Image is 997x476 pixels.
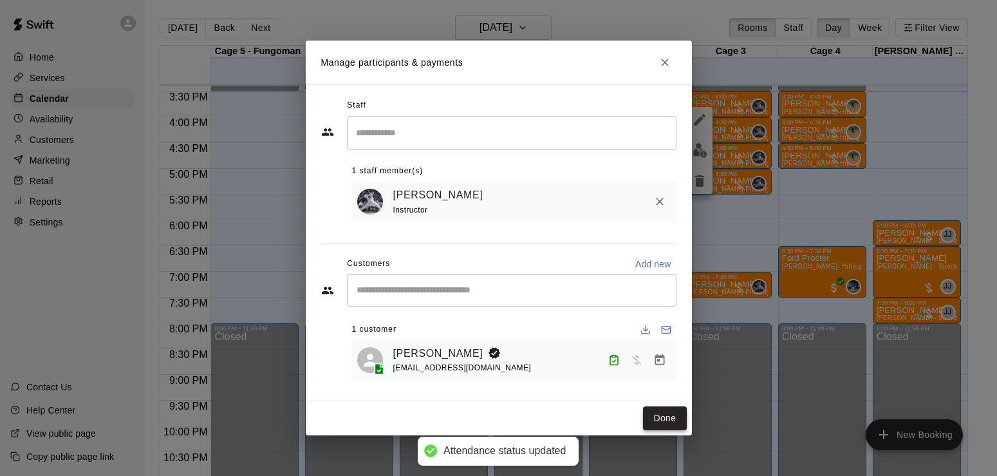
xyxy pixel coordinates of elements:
[347,274,676,307] div: Start typing to search customers...
[643,406,686,430] button: Done
[635,319,656,340] button: Download list
[648,190,671,213] button: Remove
[443,444,566,458] div: Attendance status updated
[656,319,676,340] button: Email participants
[488,347,501,359] svg: Booking Owner
[393,205,428,214] span: Instructor
[625,354,648,365] span: Has not paid
[321,126,334,138] svg: Staff
[630,254,676,274] button: Add new
[653,51,676,74] button: Close
[352,319,396,340] span: 1 customer
[357,189,383,214] img: Jake Buchanan
[393,187,483,204] a: [PERSON_NAME]
[393,363,532,372] span: [EMAIL_ADDRESS][DOMAIN_NAME]
[347,95,366,116] span: Staff
[603,349,625,371] button: Attended
[347,254,390,274] span: Customers
[321,56,463,70] p: Manage participants & payments
[347,116,676,150] div: Search staff
[648,348,671,372] button: Manage bookings & payment
[393,345,483,362] a: [PERSON_NAME]
[352,161,424,182] span: 1 staff member(s)
[321,284,334,297] svg: Customers
[635,258,671,271] p: Add new
[357,347,383,373] div: Hayden Conley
